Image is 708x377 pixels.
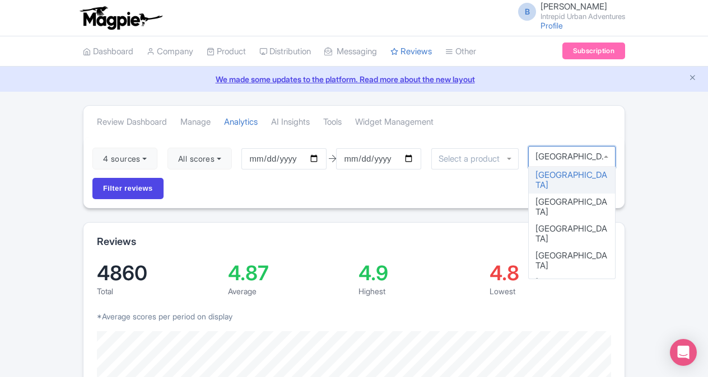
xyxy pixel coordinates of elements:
[541,1,607,12] span: [PERSON_NAME]
[541,13,625,20] small: Intrepid Urban Adventures
[445,36,476,67] a: Other
[511,2,625,20] a: B [PERSON_NAME] Intrepid Urban Adventures
[92,178,164,199] input: Filter reviews
[271,107,310,138] a: AI Insights
[670,339,697,366] div: Open Intercom Messenger
[541,21,563,30] a: Profile
[355,107,434,138] a: Widget Management
[490,263,612,283] div: 4.8
[529,274,615,301] div: [GEOGRAPHIC_DATA]
[180,107,211,138] a: Manage
[259,36,311,67] a: Distribution
[529,194,615,220] div: [GEOGRAPHIC_DATA]
[97,236,136,247] h2: Reviews
[77,6,164,30] img: logo-ab69f6fb50320c5b225c76a69d11143b.png
[358,263,481,283] div: 4.9
[7,73,701,85] a: We made some updates to the platform. Read more about the new layout
[688,72,697,85] button: Close announcement
[535,152,608,162] div: [GEOGRAPHIC_DATA]
[358,285,481,297] div: Highest
[224,107,258,138] a: Analytics
[97,310,611,322] p: *Average scores per period on display
[97,263,219,283] div: 4860
[490,285,612,297] div: Lowest
[83,36,133,67] a: Dashboard
[228,263,350,283] div: 4.87
[324,36,377,67] a: Messaging
[97,107,167,138] a: Review Dashboard
[167,148,232,170] button: All scores
[92,148,157,170] button: 4 sources
[529,220,615,247] div: [GEOGRAPHIC_DATA]
[518,3,536,21] span: B
[147,36,193,67] a: Company
[323,107,342,138] a: Tools
[562,43,625,59] a: Subscription
[207,36,246,67] a: Product
[529,247,615,274] div: [GEOGRAPHIC_DATA]
[228,285,350,297] div: Average
[439,154,506,164] input: Select a product
[529,167,615,194] div: [GEOGRAPHIC_DATA]
[390,36,432,67] a: Reviews
[97,285,219,297] div: Total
